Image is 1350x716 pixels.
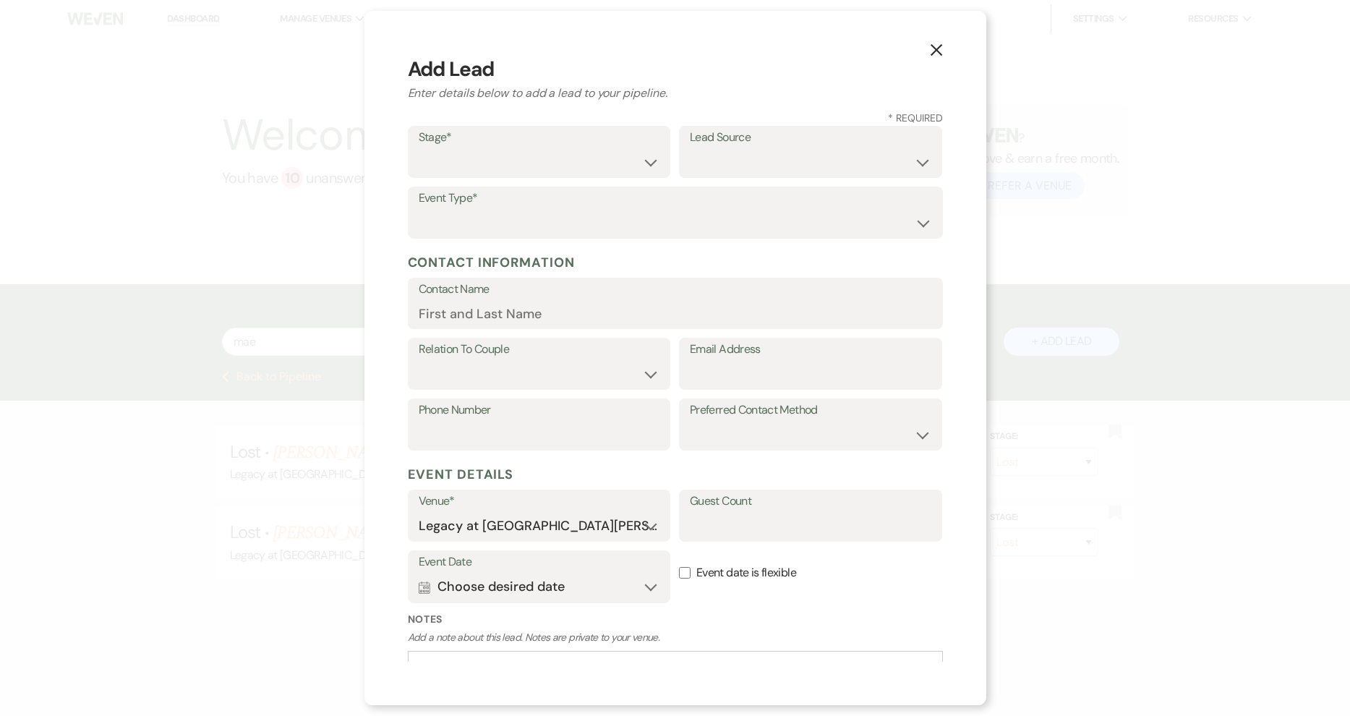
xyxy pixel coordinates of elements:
[419,127,660,148] label: Stage*
[408,630,943,645] p: Add a note about this lead. Notes are private to your venue.
[419,491,660,512] label: Venue*
[679,550,942,596] label: Event date is flexible
[408,612,943,627] label: Notes
[690,127,931,148] label: Lead Source
[419,573,660,602] button: Choose desired date
[419,299,932,328] input: First and Last Name
[408,111,943,126] h3: * Required
[419,279,932,300] label: Contact Name
[408,464,943,485] h5: Event Details
[408,252,943,273] h5: Contact Information
[419,188,932,209] label: Event Type*
[408,54,943,85] h3: Add Lead
[690,491,931,512] label: Guest Count
[408,85,943,102] h2: Enter details below to add a lead to your pipeline.
[690,400,931,421] label: Preferred Contact Method
[690,339,931,360] label: Email Address
[419,400,660,421] label: Phone Number
[679,567,691,579] input: Event date is flexible
[419,339,660,360] label: Relation To Couple
[419,552,660,573] label: Event Date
